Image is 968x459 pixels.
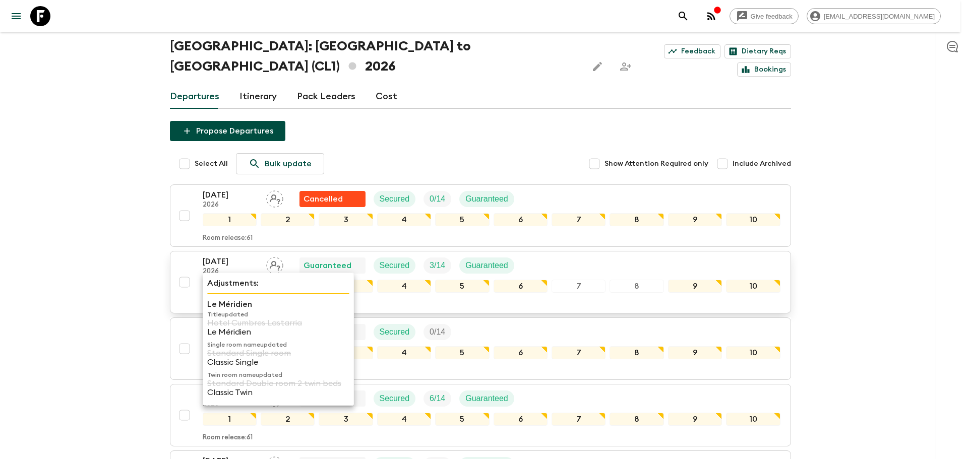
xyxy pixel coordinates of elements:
div: Flash Pack cancellation [299,191,366,207]
div: 9 [668,346,722,359]
p: Secured [380,392,410,405]
div: 6 [494,413,548,426]
p: Secured [380,193,410,205]
div: Trip Fill [423,257,451,274]
div: 7 [552,413,606,426]
div: 4 [377,280,431,293]
p: 0 / 14 [430,326,445,338]
h1: [GEOGRAPHIC_DATA]: [GEOGRAPHIC_DATA] to [GEOGRAPHIC_DATA] (CL1) 2026 [170,36,579,77]
div: 4 [377,346,431,359]
p: [DATE] [203,255,258,268]
span: Assign pack leader [266,260,283,268]
p: Classic Twin [207,388,349,397]
p: 3 / 14 [430,259,445,272]
div: 5 [435,213,489,226]
p: Twin room name updated [207,371,349,379]
div: 2 [261,413,315,426]
button: Edit this itinerary [587,56,608,77]
div: 5 [435,280,489,293]
p: Guaranteed [465,193,508,205]
div: 9 [668,280,722,293]
a: Itinerary [239,85,277,109]
a: Cost [376,85,397,109]
button: Propose Departures [170,121,285,141]
span: Give feedback [745,13,798,20]
div: Trip Fill [423,390,451,407]
p: Title updated [207,310,349,318]
p: Bulk update [265,158,312,170]
a: Departures [170,85,219,109]
div: 8 [610,213,663,226]
p: Single room name updated [207,341,349,349]
p: Standard Double room 2 twin beds [207,379,349,388]
div: 10 [726,346,780,359]
div: 6 [494,213,548,226]
div: 4 [377,413,431,426]
button: search adventures [673,6,693,26]
p: Room release: 61 [203,434,253,442]
span: [EMAIL_ADDRESS][DOMAIN_NAME] [818,13,940,20]
p: 2026 [203,401,258,409]
span: Select All [195,159,228,169]
p: 2026 [203,268,258,276]
div: 7 [552,346,606,359]
div: 1 [203,413,257,426]
p: Le Méridien [207,327,349,337]
span: Share this itinerary [616,56,636,77]
button: menu [6,6,26,26]
p: Guaranteed [465,392,508,405]
div: 8 [610,280,663,293]
a: Pack Leaders [297,85,355,109]
p: Room release: 61 [203,234,253,242]
span: Assign pack leader [266,193,283,202]
p: Standard Single room [207,349,349,358]
div: 4 [377,213,431,226]
p: Guaranteed [465,259,508,272]
div: 6 [494,280,548,293]
p: Cancelled [304,193,343,205]
div: Trip Fill [423,191,451,207]
a: Feedback [664,44,720,58]
p: Adjustments: [207,277,349,289]
div: 5 [435,413,489,426]
div: 10 [726,280,780,293]
div: 5 [435,346,489,359]
p: Guaranteed [304,259,351,272]
p: Secured [380,259,410,272]
a: Bookings [737,62,791,77]
div: 10 [726,413,780,426]
p: Hotel Cumbres Lastarria [207,318,349,327]
a: Dietary Reqs [724,44,791,58]
span: Include Archived [733,159,791,169]
p: 2026 [203,201,258,209]
div: 8 [610,413,663,426]
p: Classic Single [207,358,349,367]
div: 2 [261,213,315,226]
p: 0 / 14 [430,193,445,205]
p: Secured [380,326,410,338]
p: 6 / 14 [430,392,445,405]
div: 3 [319,213,373,226]
div: 9 [668,213,722,226]
div: 7 [552,213,606,226]
div: 8 [610,346,663,359]
div: 1 [203,213,257,226]
div: 7 [552,280,606,293]
div: 3 [319,413,373,426]
p: Le Méridien [207,298,349,310]
div: Trip Fill [423,324,451,340]
p: [DATE] [203,189,258,201]
div: 6 [494,346,548,359]
div: 10 [726,213,780,226]
span: Show Attention Required only [604,159,708,169]
div: 9 [668,413,722,426]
